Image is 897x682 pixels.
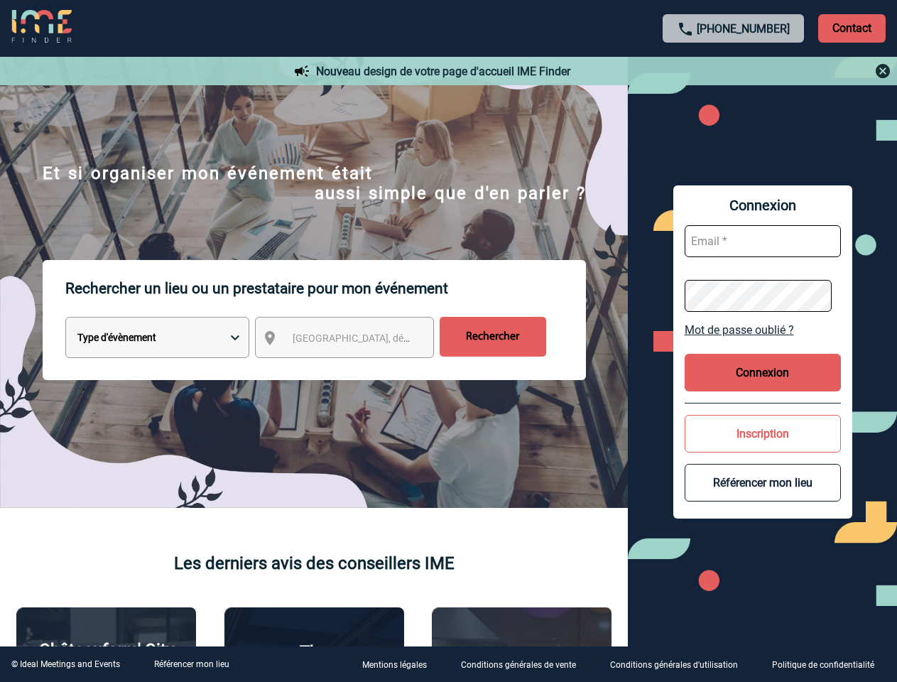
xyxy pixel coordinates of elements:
p: The [GEOGRAPHIC_DATA] [232,642,396,682]
a: Référencer mon lieu [154,659,229,669]
p: Agence 2ISD [473,644,570,664]
p: Conditions générales de vente [461,661,576,671]
button: Référencer mon lieu [685,464,841,502]
a: Conditions générales de vente [450,658,599,671]
a: Politique de confidentialité [761,658,897,671]
a: Mentions légales [351,658,450,671]
button: Connexion [685,354,841,391]
p: Châteauform' City [GEOGRAPHIC_DATA] [24,640,188,680]
p: Mentions légales [362,661,427,671]
p: Contact [818,14,886,43]
input: Email * [685,225,841,257]
span: Connexion [685,197,841,214]
button: Inscription [685,415,841,453]
p: Politique de confidentialité [772,661,874,671]
div: © Ideal Meetings and Events [11,659,120,669]
a: Conditions générales d'utilisation [599,658,761,671]
p: Conditions générales d'utilisation [610,661,738,671]
a: Mot de passe oublié ? [685,323,841,337]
